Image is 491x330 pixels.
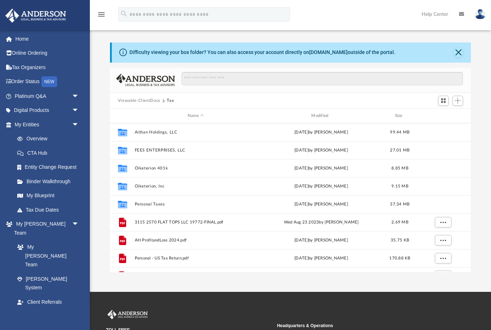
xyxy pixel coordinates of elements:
[41,76,57,87] div: NEW
[134,202,257,207] button: Personal Taxes
[391,238,409,242] span: 35.75 KB
[390,148,409,152] span: 27.01 MB
[417,113,468,119] div: id
[391,166,408,170] span: 8.85 MB
[134,130,257,135] button: Aithan Holdings, LLC
[72,117,86,132] span: arrow_drop_down
[10,272,86,295] a: [PERSON_NAME] System
[475,9,486,19] img: User Pic
[10,174,90,189] a: Binder Walkthrough
[453,48,463,58] button: Close
[5,117,90,132] a: My Entitiesarrow_drop_down
[260,237,382,244] div: [DATE] by [PERSON_NAME]
[134,238,257,243] span: AH ProfitandLoss 2024.pdf
[260,201,382,208] div: [DATE] by [PERSON_NAME]
[97,14,106,19] a: menu
[385,113,414,119] div: Size
[113,113,131,119] div: id
[72,89,86,104] span: arrow_drop_down
[97,10,106,19] i: menu
[260,113,382,119] div: Modified
[5,60,90,74] a: Tax Organizers
[10,146,90,160] a: CTA Hub
[134,148,257,153] button: FEES ENTERPRISES, LLC
[435,235,451,246] button: More options
[118,98,160,104] button: Viewable-ClientDocs
[390,130,409,134] span: 99.44 MB
[5,217,86,240] a: My [PERSON_NAME] Teamarrow_drop_down
[134,256,257,261] span: Personal - US Tax Return.pdf
[5,46,90,60] a: Online Ordering
[5,89,90,103] a: Platinum Q&Aarrow_drop_down
[10,295,86,309] a: Client Referrals
[277,322,443,329] small: Headquarters & Operations
[391,220,408,224] span: 2.69 MB
[5,103,90,118] a: Digital Productsarrow_drop_down
[5,32,90,46] a: Home
[260,183,382,190] div: [DATE] by [PERSON_NAME]
[260,219,382,226] div: Wed Aug 23 2023 by [PERSON_NAME]
[391,184,408,188] span: 9.15 MB
[390,202,409,206] span: 37.34 MB
[10,132,90,146] a: Overview
[3,9,68,23] img: Anderson Advisors Platinum Portal
[167,98,174,104] button: Tax
[134,166,257,171] button: Oiketerion 401k
[435,271,451,281] button: More options
[435,253,451,264] button: More options
[5,74,90,89] a: Order StatusNEW
[134,220,257,225] span: 3115 2570 FLAT TOPS LLC 19772-FINAL.pdf
[110,123,471,272] div: grid
[10,160,90,175] a: Entity Change Request
[10,240,83,272] a: My [PERSON_NAME] Team
[260,129,382,136] div: [DATE] by [PERSON_NAME]
[438,96,449,106] button: Switch to Grid View
[72,103,86,118] span: arrow_drop_down
[389,256,410,260] span: 170.88 KB
[129,49,395,56] div: Difficulty viewing your box folder? You can also access your account directly on outside of the p...
[182,72,463,86] input: Search files and folders
[260,147,382,154] div: [DATE] by [PERSON_NAME]
[120,10,128,18] i: search
[134,184,257,189] button: Oiketerion, Inc
[453,96,463,106] button: Add
[260,165,382,172] div: [DATE] by [PERSON_NAME]
[260,255,382,262] div: [DATE] by [PERSON_NAME]
[309,49,348,55] a: [DOMAIN_NAME]
[72,217,86,232] span: arrow_drop_down
[134,113,257,119] div: Name
[435,217,451,228] button: More options
[10,189,86,203] a: My Blueprint
[106,310,149,319] img: Anderson Advisors Platinum Portal
[10,203,90,217] a: Tax Due Dates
